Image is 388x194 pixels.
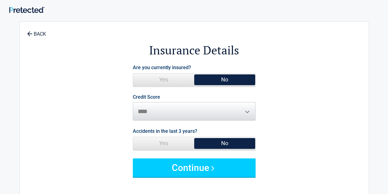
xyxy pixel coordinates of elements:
[53,42,335,58] h2: Insurance Details
[26,26,47,37] a: BACK
[133,158,255,177] button: Continue
[133,127,197,135] label: Accidents in the last 3 years?
[133,73,194,86] span: Yes
[194,73,255,86] span: No
[133,137,194,149] span: Yes
[133,63,191,72] label: Are you currently insured?
[194,137,255,149] span: No
[133,95,160,100] label: Credit Score
[9,7,44,13] img: Main Logo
